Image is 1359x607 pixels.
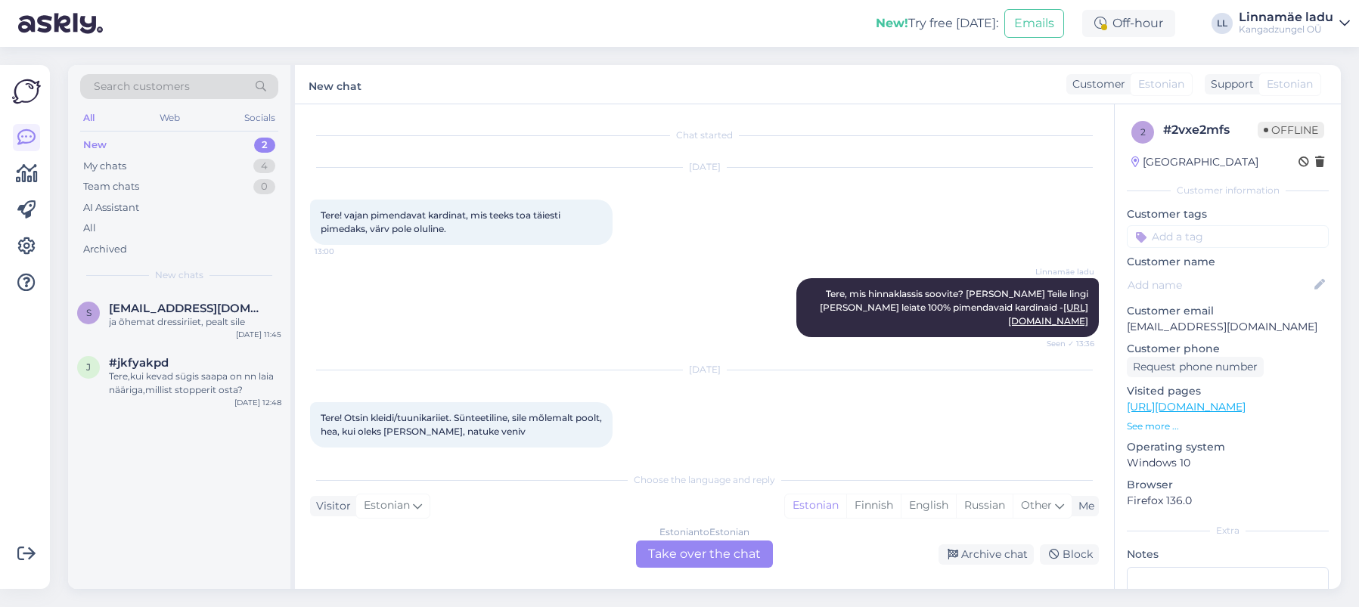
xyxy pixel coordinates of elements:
[253,159,275,174] div: 4
[1212,13,1233,34] div: LL
[846,494,901,517] div: Finnish
[1239,23,1333,36] div: Kangadzungel OÜ
[1127,439,1329,455] p: Operating system
[1127,341,1329,357] p: Customer phone
[1127,493,1329,509] p: Firefox 136.0
[1038,338,1094,349] span: Seen ✓ 13:36
[1040,544,1099,565] div: Block
[1239,11,1333,23] div: Linnamäe ladu
[315,448,371,460] span: 11:43
[1127,455,1329,471] p: Windows 10
[1127,206,1329,222] p: Customer tags
[1082,10,1175,37] div: Off-hour
[1239,11,1350,36] a: Linnamäe laduKangadzungel OÜ
[1127,357,1264,377] div: Request phone number
[310,363,1099,376] div: [DATE]
[1035,266,1094,277] span: Linnamäe ladu
[310,498,351,514] div: Visitor
[12,77,41,106] img: Askly Logo
[94,79,190,94] span: Search customers
[876,14,998,33] div: Try free [DATE]:
[241,108,278,128] div: Socials
[86,307,92,318] span: s
[1021,498,1052,512] span: Other
[109,302,266,315] span: sirjerand@hotmail.com
[83,159,126,174] div: My chats
[1163,121,1258,139] div: # 2vxe2mfs
[83,179,139,194] div: Team chats
[1127,184,1329,197] div: Customer information
[109,356,169,370] span: #jkfyakpd
[155,268,203,282] span: New chats
[1205,76,1254,92] div: Support
[310,473,1099,487] div: Choose the language and reply
[1140,126,1146,138] span: 2
[254,138,275,153] div: 2
[820,288,1091,327] span: Tere, mis hinnaklassis soovite? [PERSON_NAME] Teile lingi [PERSON_NAME] leiate 100% pimendavaid k...
[321,209,563,234] span: Tere! vajan pimendavat kardinat, mis teeks toa täiesti pimedaks, värv pole oluline.
[157,108,183,128] div: Web
[253,179,275,194] div: 0
[939,544,1034,565] div: Archive chat
[956,494,1013,517] div: Russian
[1127,420,1329,433] p: See more ...
[83,242,127,257] div: Archived
[1267,76,1313,92] span: Estonian
[80,108,98,128] div: All
[83,200,139,215] div: AI Assistant
[1127,254,1329,270] p: Customer name
[310,129,1099,142] div: Chat started
[659,525,749,539] div: Estonian to Estonian
[83,138,107,153] div: New
[236,329,281,340] div: [DATE] 11:45
[901,494,956,517] div: English
[1127,383,1329,399] p: Visited pages
[1128,277,1311,293] input: Add name
[1127,319,1329,335] p: [EMAIL_ADDRESS][DOMAIN_NAME]
[1066,76,1125,92] div: Customer
[364,497,410,514] span: Estonian
[1127,477,1329,493] p: Browser
[109,370,281,397] div: Tere,kui kevad sügis saapa on nn laia nääriga,millist stopperit osta?
[1127,547,1329,562] p: Notes
[321,412,604,437] span: Tere! Otsin kleidi/tuunikariiet. Sünteetiline, sile mõlemalt poolt, hea, kui oleks [PERSON_NAME],...
[1127,524,1329,537] div: Extra
[876,16,908,30] b: New!
[636,540,773,568] div: Take over the chat
[1127,400,1246,413] a: [URL][DOMAIN_NAME]
[1004,9,1064,38] button: Emails
[109,315,281,329] div: ja õhemat dressiriiet, pealt sile
[86,361,91,373] span: j
[310,160,1099,174] div: [DATE]
[83,221,96,236] div: All
[234,397,281,408] div: [DATE] 12:48
[1072,498,1094,514] div: Me
[315,246,371,257] span: 13:00
[785,494,846,517] div: Estonian
[1127,303,1329,319] p: Customer email
[309,74,361,94] label: New chat
[1131,154,1258,170] div: [GEOGRAPHIC_DATA]
[1138,76,1184,92] span: Estonian
[1127,225,1329,248] input: Add a tag
[1258,122,1324,138] span: Offline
